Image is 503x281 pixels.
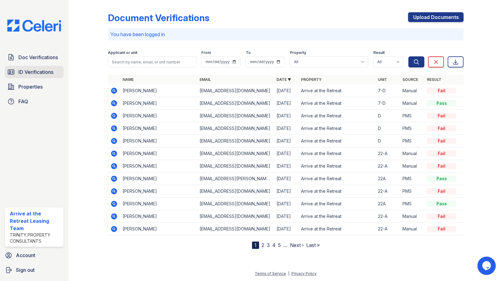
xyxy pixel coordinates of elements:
[18,68,53,76] span: ID Verifications
[375,160,400,173] td: 22-A
[274,85,299,97] td: [DATE]
[274,97,299,110] td: [DATE]
[427,100,456,106] div: Pass
[120,85,197,97] td: [PERSON_NAME]
[299,85,375,97] td: Arrive at the Retreat
[299,110,375,122] td: Arrive at the Retreat
[274,223,299,235] td: [DATE]
[408,12,463,22] a: Upload Documents
[274,160,299,173] td: [DATE]
[274,122,299,135] td: [DATE]
[18,83,43,90] span: Properties
[427,176,456,182] div: Pass
[375,110,400,122] td: D
[402,77,418,82] a: Source
[120,110,197,122] td: [PERSON_NAME]
[5,95,63,108] a: FAQ
[5,51,63,63] a: Doc Verifications
[108,56,196,67] input: Search by name, email, or unit number
[246,50,250,55] label: To
[477,256,497,275] iframe: chat widget
[274,173,299,185] td: [DATE]
[299,173,375,185] td: Arrive at the Retreat
[375,85,400,97] td: 7-D
[261,242,264,248] a: 2
[290,50,306,55] label: Property
[274,210,299,223] td: [DATE]
[120,185,197,198] td: [PERSON_NAME]
[427,213,456,219] div: Fail
[427,150,456,157] div: Fail
[120,122,197,135] td: [PERSON_NAME]
[288,271,289,276] div: |
[299,135,375,147] td: Arrive at the Retreat
[400,223,424,235] td: Manual
[427,188,456,194] div: Fail
[427,163,456,169] div: Fail
[292,271,317,276] a: Privacy Policy
[10,232,61,244] div: Trinity Property Consultants
[252,241,259,249] div: 1
[299,97,375,110] td: Arrive at the Retreat
[197,173,274,185] td: [EMAIL_ADDRESS][PERSON_NAME][DOMAIN_NAME]
[267,242,270,248] a: 3
[301,77,322,82] a: Property
[400,135,424,147] td: PMS
[120,173,197,185] td: [PERSON_NAME]
[2,264,66,276] a: Sign out
[16,252,35,259] span: Account
[16,266,35,274] span: Sign out
[427,88,456,94] div: Fail
[197,97,274,110] td: [EMAIL_ADDRESS][DOMAIN_NAME]
[2,249,66,261] a: Account
[373,50,384,55] label: Result
[197,110,274,122] td: [EMAIL_ADDRESS][DOMAIN_NAME]
[120,147,197,160] td: [PERSON_NAME]
[200,77,211,82] a: Email
[400,173,424,185] td: PMS
[18,98,28,105] span: FAQ
[299,223,375,235] td: Arrive at the Retreat
[306,242,320,248] a: Last »
[255,271,286,276] a: Terms of Service
[120,223,197,235] td: [PERSON_NAME]
[375,198,400,210] td: 22A
[400,122,424,135] td: PMS
[123,77,134,82] a: Name
[276,77,291,82] a: Date ▼
[5,81,63,93] a: Properties
[108,50,137,55] label: Applicant or unit
[375,185,400,198] td: 22-A
[400,210,424,223] td: Manual
[120,210,197,223] td: [PERSON_NAME]
[299,185,375,198] td: Arrive at the Retreat
[283,241,288,249] span: …
[201,50,211,55] label: From
[197,85,274,97] td: [EMAIL_ADDRESS][DOMAIN_NAME]
[375,122,400,135] td: D
[427,201,456,207] div: Pass
[274,198,299,210] td: [DATE]
[120,97,197,110] td: [PERSON_NAME]
[400,160,424,173] td: Manual
[378,77,387,82] a: Unit
[427,77,441,82] a: Result
[110,31,461,38] p: You have been logged in
[2,20,66,32] img: CE_Logo_Blue-a8612792a0a2168367f1c8372b55b34899dd931a85d93a1a3d3e32e68fde9ad4.png
[299,122,375,135] td: Arrive at the Retreat
[299,160,375,173] td: Arrive at the Retreat
[375,210,400,223] td: 22-A
[427,113,456,119] div: Fail
[375,147,400,160] td: 22-A
[427,226,456,232] div: Fail
[375,97,400,110] td: 7-D
[299,198,375,210] td: Arrive at the Retreat
[272,242,276,248] a: 4
[400,85,424,97] td: Manual
[299,147,375,160] td: Arrive at the Retreat
[18,54,58,61] span: Doc Verifications
[400,97,424,110] td: Manual
[400,110,424,122] td: PMS
[400,185,424,198] td: PMS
